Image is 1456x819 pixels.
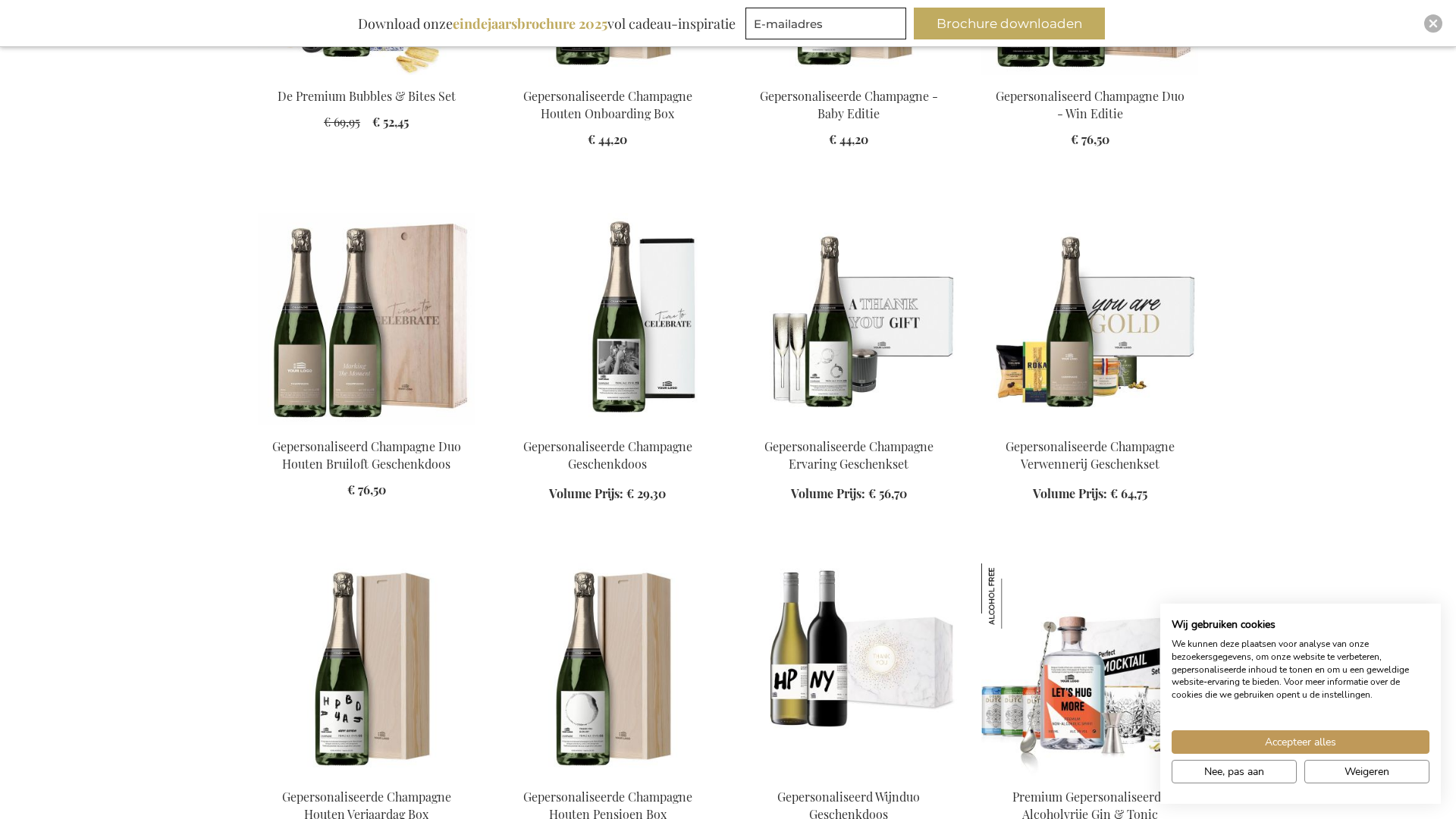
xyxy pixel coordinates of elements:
h2: Wij gebruiken cookies [1172,618,1429,632]
img: Gepersonaliseerd Champagne Duo Houten Bruiloft Geschenkdoos [258,213,475,425]
a: Gepersonaliseerde Champagne Verwennerij Geschenkset [981,419,1198,434]
a: Gepersonaliseerde Champagne Ervaring Geschenkset [764,438,934,472]
span: Volume Prijs: [1033,485,1107,501]
span: Accepteer alles [1265,734,1336,750]
span: € 56,70 [868,485,907,501]
span: € 29,30 [626,485,666,501]
a: Volume Prijs: € 56,70 [791,485,907,503]
a: Gepersonaliseerde Champagne Houten Pensioen Box [499,770,716,784]
a: Personalised Champagne Wooden Onboarding Gift Box [499,69,716,83]
button: Alle cookies weigeren [1304,760,1429,783]
a: Gepersonaliseerde Champagne - Baby Editie [760,88,938,121]
form: marketing offers and promotions [745,8,911,44]
a: Gepersonaliseerde Champagne Geschenkdoos [523,438,692,472]
div: Download onze vol cadeau-inspiratie [351,8,742,39]
span: € 44,20 [829,131,868,147]
img: Gepersonaliseerde Champagne Houten Verjaardag Box [258,563,475,776]
span: € 64,75 [1110,485,1147,501]
span: Volume Prijs: [549,485,623,501]
img: Close [1429,19,1438,28]
img: Gepersonaliseerde Champagne Houten Pensioen Box [499,563,716,776]
p: We kunnen deze plaatsen voor analyse van onze bezoekersgegevens, om onze website te verbeteren, g... [1172,638,1429,701]
a: Gepersonaliseerde Champagne - Baby Editie [740,69,957,83]
span: € 76,50 [1071,131,1109,147]
a: Personalised Wine Duo Gift Box [740,770,957,784]
a: De Premium Bubbles & Bites Set [278,88,456,104]
img: Personalised Wine Duo Gift Box [740,563,957,776]
span: € 76,50 [347,482,386,497]
a: Gepersonaliseerd Champagne Duo Houten Bruiloft Geschenkdoos [258,419,475,434]
div: Close [1424,14,1442,33]
b: eindejaarsbrochure 2025 [453,14,607,33]
a: Gepersonaliseerde Champagne Verwennerij Geschenkset [1006,438,1175,472]
a: Gepersonaliseerd Champagne Duo - Win Editie [996,88,1185,121]
a: Premium Personalised Non-Alcoholic Gin & Tonic Cocktail Set Premium Gepersonaliseerde Alcoholvrij... [981,770,1198,784]
a: Gepersonaliseerde Champagne Houten Verjaardag Box [258,770,475,784]
img: Gepersonaliseerde Champagne Verwennerij Geschenkset [981,213,1198,425]
img: Gepersonaliseerde Champagne Ervaring Geschenkset [740,213,957,425]
button: Pas cookie voorkeuren aan [1172,760,1297,783]
img: Premium Personalised Non-Alcoholic Gin & Tonic Cocktail Set [981,563,1198,776]
a: Gepersonaliseerde Champagne Geschenkdoos [499,419,716,434]
span: € 44,20 [588,131,627,147]
button: Brochure downloaden [914,8,1105,39]
a: Volume Prijs: € 64,75 [1033,485,1147,503]
img: Premium Gepersonaliseerde Alcoholvrije Gin & Tonic Cocktailset [981,563,1046,629]
span: € 69,95 [324,114,360,130]
input: E-mailadres [745,8,906,39]
a: Gepersonaliseerd Champagne Duo Houten Bruiloft Geschenkdoos [272,438,461,472]
button: Accepteer alle cookies [1172,730,1429,754]
span: Volume Prijs: [791,485,865,501]
a: Gepersonaliseerde Champagne Ervaring Geschenkset [740,419,957,434]
a: The Premium Bubbles & Bites Set [258,69,475,83]
a: Volume Prijs: € 29,30 [549,485,666,503]
span: Weigeren [1345,764,1389,780]
a: Gepersonaliseerde Champagne Houten Onboarding Box [523,88,692,121]
span: € 52,45 [372,114,409,130]
span: Nee, pas aan [1204,764,1264,780]
a: Gepersonaliseerd Champagne Duo - Win Editie [981,69,1198,83]
img: Gepersonaliseerde Champagne Geschenkdoos [499,213,716,425]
